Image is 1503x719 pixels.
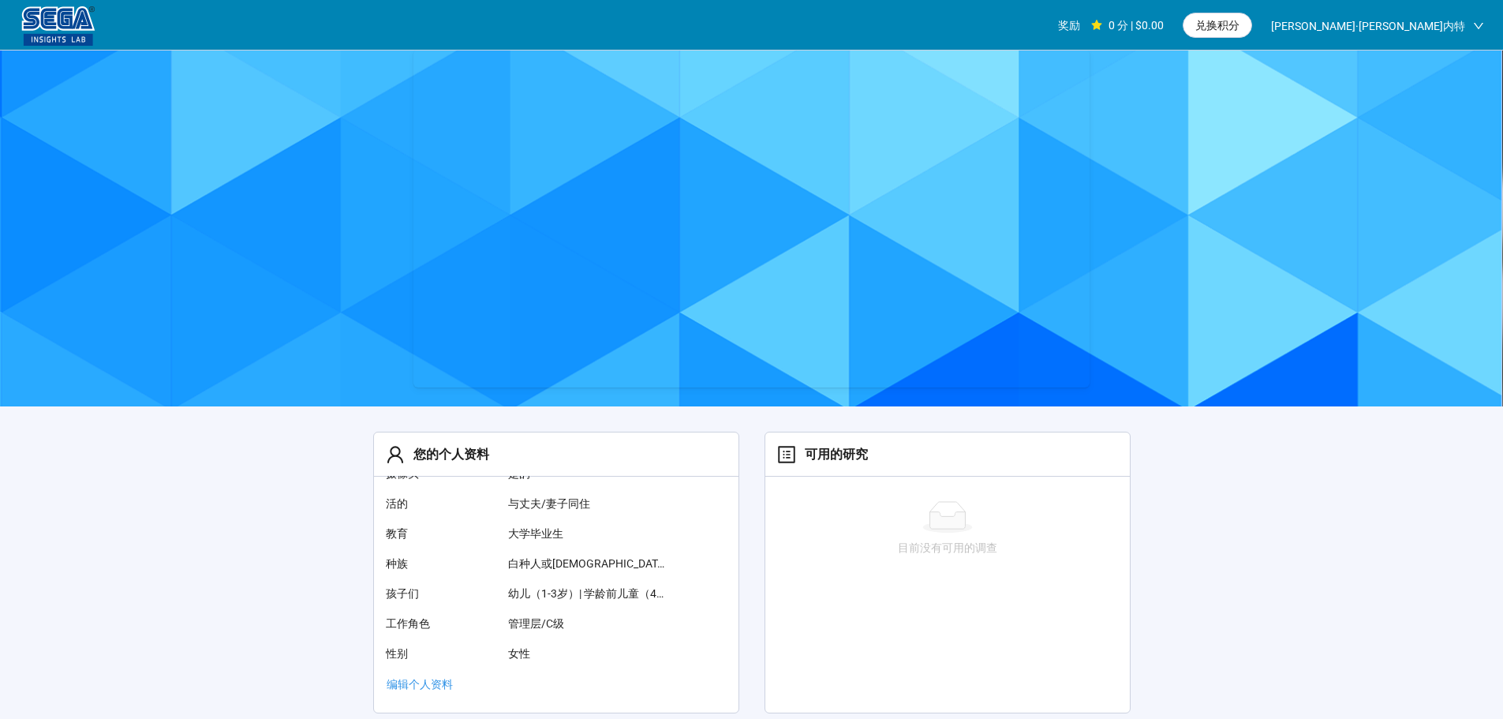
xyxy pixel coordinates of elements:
[386,617,430,630] font: 工作角色
[508,497,590,510] font: 与丈夫/妻子同住
[374,672,465,697] a: 编辑个人资料
[508,647,530,660] font: 女性
[386,497,408,510] font: 活的
[1091,20,1102,31] span: 星星
[508,617,564,630] font: 管理层/C级
[1473,21,1484,32] span: 向下
[508,587,688,600] font: 幼儿（1-3岁）| 学龄前儿童（4-5岁）
[386,587,419,600] font: 孩子们
[777,445,796,464] span: 轮廓
[386,557,408,570] font: 种族
[1195,19,1239,32] font: 兑换积分
[1058,19,1080,32] font: 奖励
[386,445,405,464] span: 用户
[1271,20,1465,32] font: [PERSON_NAME]·[PERSON_NAME]内特
[898,541,997,554] font: 目前没有可用的调查
[805,447,868,462] font: 可用的研究
[508,557,667,570] font: 白种人或[DEMOGRAPHIC_DATA]
[413,447,489,462] font: 您的个人资料
[1183,13,1252,38] button: 兑换积分
[387,678,453,691] font: 编辑个人资料
[1109,19,1164,32] font: 0 分 | $0.00
[386,527,408,540] font: 教育
[386,647,408,660] font: 性别
[508,527,563,540] font: 大学毕业生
